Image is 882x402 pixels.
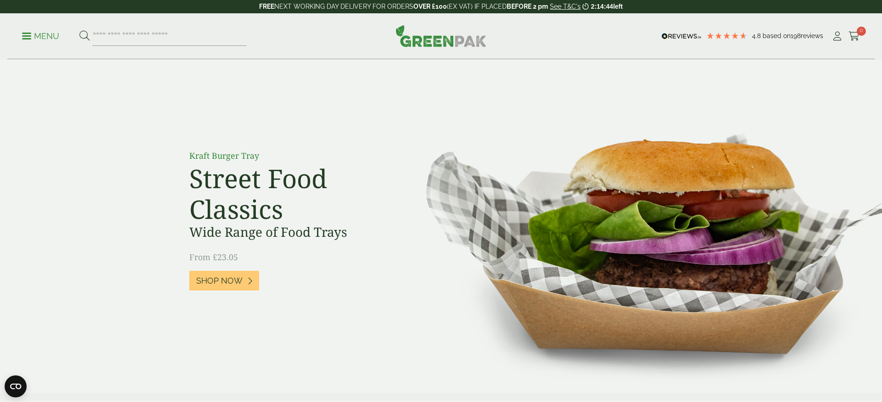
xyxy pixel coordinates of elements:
[831,32,843,41] i: My Account
[189,150,396,162] p: Kraft Burger Tray
[196,276,243,286] span: Shop Now
[801,32,823,39] span: reviews
[752,32,763,39] span: 4.8
[848,32,860,41] i: Cart
[22,31,59,42] p: Menu
[397,60,882,393] img: Street Food Classics
[189,224,396,240] h3: Wide Range of Food Trays
[189,251,238,262] span: From £23.05
[259,3,274,10] strong: FREE
[550,3,581,10] a: See T&C's
[413,3,447,10] strong: OVER £100
[857,27,866,36] span: 0
[507,3,548,10] strong: BEFORE 2 pm
[613,3,623,10] span: left
[706,32,747,40] div: 4.79 Stars
[396,25,486,47] img: GreenPak Supplies
[5,375,27,397] button: Open CMP widget
[591,3,613,10] span: 2:14:44
[189,163,396,224] h2: Street Food Classics
[22,31,59,40] a: Menu
[791,32,801,39] span: 198
[763,32,791,39] span: Based on
[189,271,259,290] a: Shop Now
[661,33,701,39] img: REVIEWS.io
[848,29,860,43] a: 0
